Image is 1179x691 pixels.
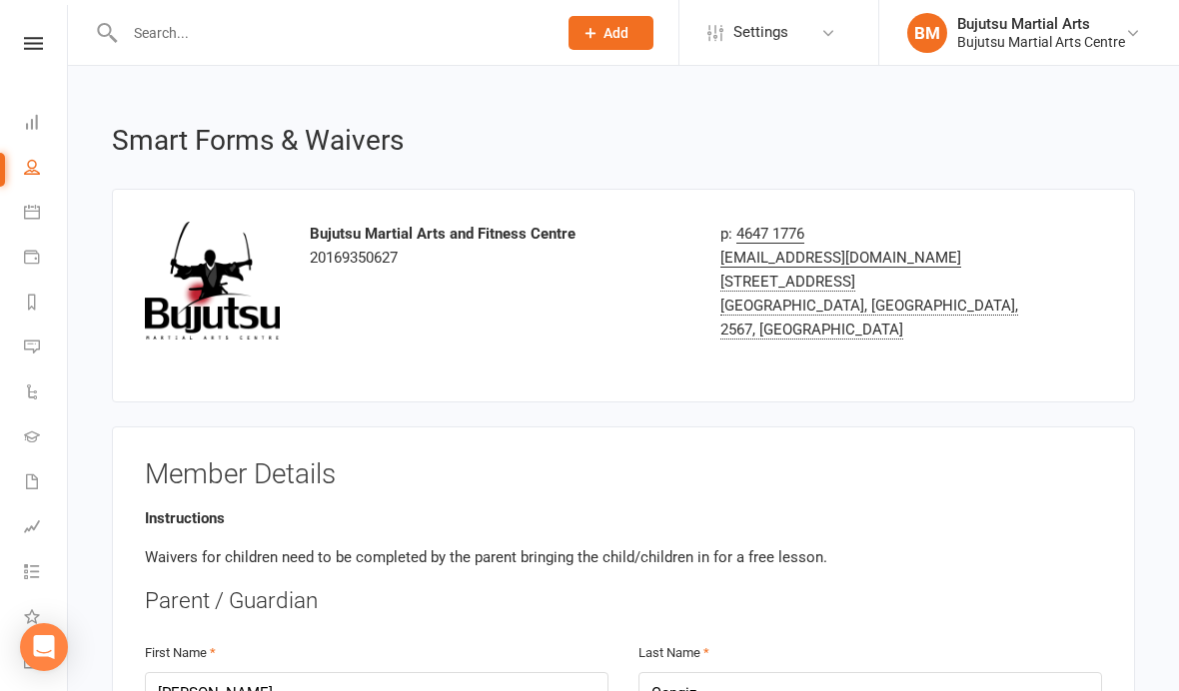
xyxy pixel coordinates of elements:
span: Add [603,25,628,41]
a: People [24,147,69,192]
a: What's New [24,596,69,641]
div: p: [720,222,1019,246]
label: Last Name [638,643,709,664]
div: Parent / Guardian [145,585,1102,617]
input: Search... [119,19,543,47]
div: Bujutsu Martial Arts Centre [957,33,1125,51]
button: Add [569,16,653,50]
a: Dashboard [24,102,69,147]
div: 20169350627 [310,222,691,270]
div: BM [907,13,947,53]
img: image1494389336.png [145,222,280,340]
h2: Smart Forms & Waivers [112,126,1135,157]
div: Bujutsu Martial Arts [957,15,1125,33]
strong: Instructions [145,509,225,527]
p: Waivers for children need to be completed by the parent bringing the child/children in for a free... [145,545,1102,569]
h3: Member Details [145,459,1102,490]
a: Payments [24,237,69,282]
strong: Bujutsu Martial Arts and Fitness Centre [310,225,576,243]
a: Reports [24,282,69,327]
div: Open Intercom Messenger [20,623,68,671]
a: Calendar [24,192,69,237]
label: First Name [145,643,216,664]
a: Assessments [24,506,69,551]
span: Settings [733,10,788,55]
